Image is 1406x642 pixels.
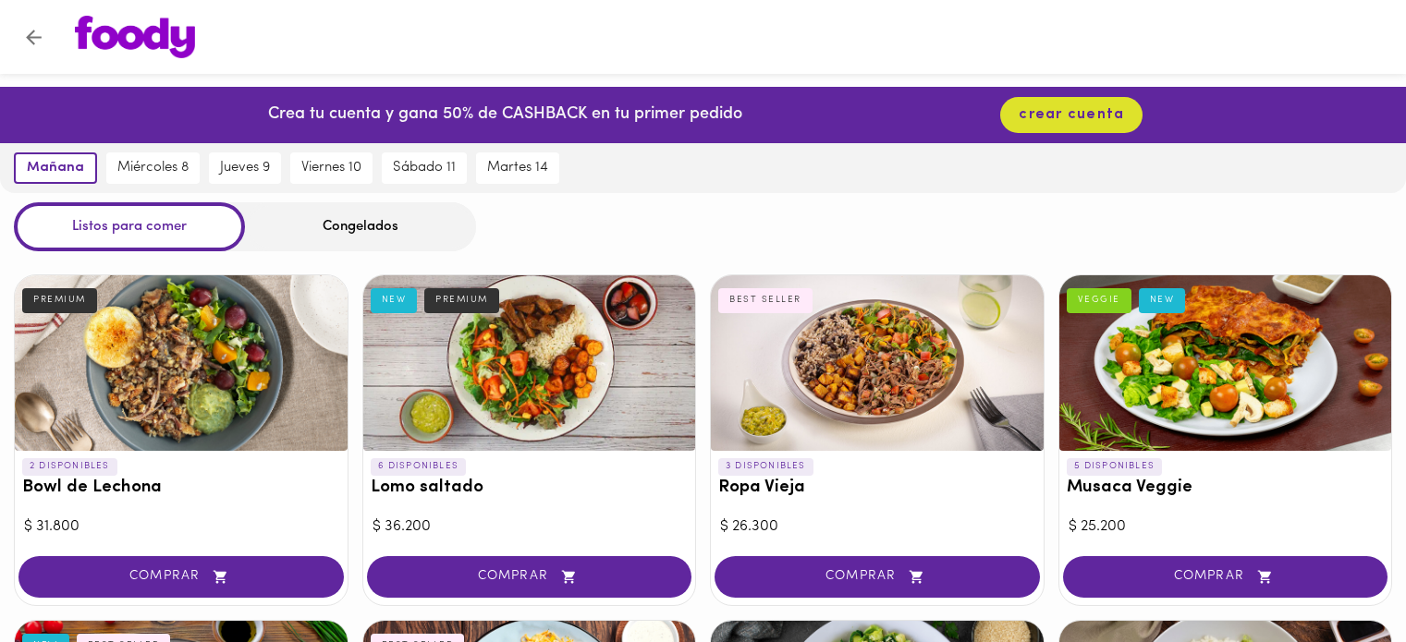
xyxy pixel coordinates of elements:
h3: Musaca Veggie [1067,478,1385,498]
button: martes 14 [476,152,559,184]
p: 5 DISPONIBLES [1067,458,1163,475]
button: COMPRAR [715,556,1040,598]
span: COMPRAR [390,569,669,585]
p: 2 DISPONIBLES [22,458,117,475]
div: PREMIUM [424,288,499,312]
span: martes 14 [487,160,548,176]
div: $ 25.200 [1069,516,1383,538]
div: $ 31.800 [24,516,338,538]
h3: Bowl de Lechona [22,478,340,498]
span: miércoles 8 [117,160,189,176]
button: sábado 11 [382,152,467,184]
div: BEST SELLER [718,288,813,312]
div: $ 36.200 [373,516,687,538]
button: crear cuenta [1000,97,1143,133]
button: COMPRAR [18,556,344,598]
div: PREMIUM [22,288,97,312]
button: jueves 9 [209,152,281,184]
div: Bowl de Lechona [15,275,348,451]
img: logo.png [75,16,195,58]
h3: Ropa Vieja [718,478,1036,498]
p: 6 DISPONIBLES [371,458,467,475]
button: viernes 10 [290,152,373,184]
span: jueves 9 [220,160,270,176]
p: Crea tu cuenta y gana 50% de CASHBACK en tu primer pedido [268,103,742,127]
span: COMPRAR [42,569,321,585]
span: sábado 11 [393,160,456,176]
span: mañana [27,160,84,176]
button: COMPRAR [367,556,692,598]
div: Lomo saltado [363,275,696,451]
button: COMPRAR [1063,556,1388,598]
div: NEW [1139,288,1186,312]
span: crear cuenta [1019,106,1124,124]
div: Musaca Veggie [1059,275,1392,451]
span: viernes 10 [301,160,361,176]
div: Congelados [245,202,476,251]
div: $ 26.300 [720,516,1034,538]
span: COMPRAR [738,569,1017,585]
button: mañana [14,152,97,184]
div: Listos para comer [14,202,245,251]
div: Ropa Vieja [711,275,1044,451]
div: NEW [371,288,418,312]
div: VEGGIE [1067,288,1131,312]
p: 3 DISPONIBLES [718,458,813,475]
span: COMPRAR [1086,569,1365,585]
h3: Lomo saltado [371,478,689,498]
button: miércoles 8 [106,152,200,184]
button: Volver [11,15,56,60]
